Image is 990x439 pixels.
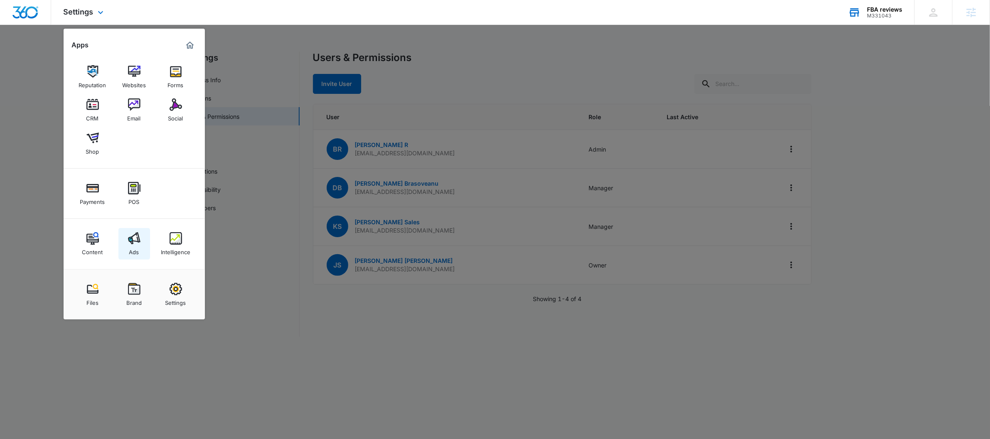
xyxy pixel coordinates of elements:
a: Shop [77,128,108,159]
div: Reputation [79,78,106,88]
div: Payments [80,194,105,205]
a: Reputation [77,61,108,93]
a: Websites [118,61,150,93]
a: Settings [160,279,192,310]
a: Files [77,279,108,310]
a: CRM [77,94,108,126]
div: Ads [129,245,139,255]
a: Forms [160,61,192,93]
a: Intelligence [160,228,192,260]
div: Email [128,111,141,122]
div: Social [168,111,183,122]
a: Content [77,228,108,260]
div: Files [86,295,99,306]
div: Content [82,245,103,255]
div: Settings [165,295,186,306]
a: Ads [118,228,150,260]
div: Websites [122,78,146,88]
div: account name [867,6,902,13]
div: POS [129,194,140,205]
a: POS [118,178,150,209]
div: Brand [126,295,142,306]
div: CRM [86,111,99,122]
a: Brand [118,279,150,310]
h2: Apps [72,41,89,49]
div: Intelligence [161,245,190,255]
div: Forms [168,78,184,88]
span: Settings [64,7,94,16]
a: Marketing 360® Dashboard [183,39,197,52]
div: Shop [86,144,99,155]
a: Email [118,94,150,126]
a: Payments [77,178,108,209]
div: account id [867,13,902,19]
a: Social [160,94,192,126]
